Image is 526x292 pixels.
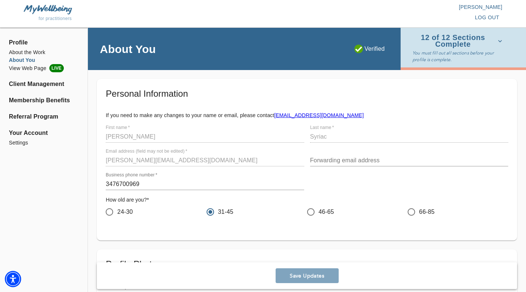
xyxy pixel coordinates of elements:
div: Accessibility Menu [5,271,21,287]
a: [EMAIL_ADDRESS][DOMAIN_NAME] [274,112,364,118]
span: 12 of 12 Sections Complete [412,34,502,47]
h6: How old are you? * [106,196,508,204]
span: Your Account [9,129,79,137]
span: 31-45 [218,208,234,216]
span: 46-65 [319,208,334,216]
button: log out [472,11,502,24]
label: Business phone number [106,173,157,177]
label: First name [106,126,130,130]
span: 66-85 [419,208,435,216]
a: View Web PageLIVE [9,64,79,72]
a: Client Management [9,80,79,89]
h4: About You [100,42,156,56]
span: 24-30 [117,208,133,216]
p: You must fill out all sections before your profile is complete. [412,50,505,63]
h5: Personal Information [106,88,508,100]
label: Email address (field may not be edited) [106,149,187,154]
a: About You [9,56,79,64]
span: log out [475,13,499,22]
a: About the Work [9,49,79,56]
p: Verified [354,44,385,53]
a: Membership Benefits [9,96,79,105]
h5: Profile Photo [106,258,508,270]
span: Profile [9,38,79,47]
p: If you need to make any changes to your name or email, please contact [106,112,508,119]
img: MyWellbeing [24,5,72,14]
span: for practitioners [39,16,72,21]
button: 12 of 12 Sections Complete [412,32,505,50]
a: Referral Program [9,112,79,121]
li: View Web Page [9,64,79,72]
label: Last name [310,126,334,130]
span: LIVE [49,64,64,72]
p: [PERSON_NAME] [263,3,502,11]
a: Settings [9,139,79,147]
